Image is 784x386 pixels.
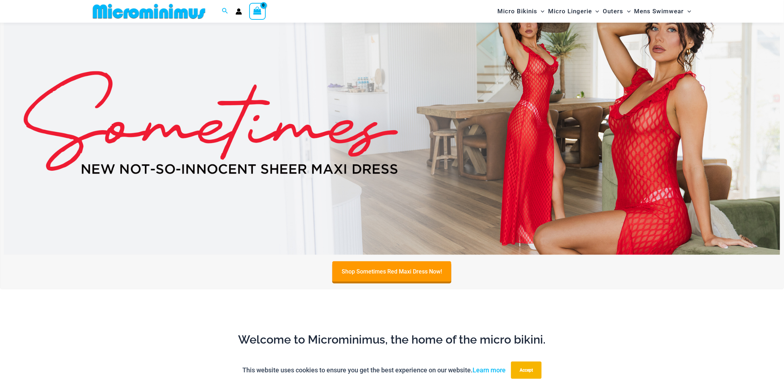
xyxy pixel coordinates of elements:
p: This website uses cookies to ensure you get the best experience on our website. [242,365,506,376]
span: Menu Toggle [537,2,544,20]
h2: Welcome to Microminimus, the home of the micro bikini. [95,332,689,348]
span: Micro Lingerie [548,2,592,20]
span: Menu Toggle [684,2,691,20]
button: Accept [511,362,542,379]
nav: Site Navigation [494,1,694,22]
span: Menu Toggle [592,2,599,20]
span: Menu Toggle [624,2,631,20]
span: Outers [603,2,624,20]
a: Search icon link [222,7,228,16]
img: MM SHOP LOGO FLAT [90,3,208,19]
a: Micro LingerieMenu ToggleMenu Toggle [546,2,601,20]
a: Learn more [473,366,506,374]
a: Account icon link [236,8,242,15]
a: Shop Sometimes Red Maxi Dress Now! [332,261,451,282]
a: OutersMenu ToggleMenu Toggle [601,2,633,20]
a: View Shopping Cart, empty [249,3,266,19]
a: Micro BikinisMenu ToggleMenu Toggle [496,2,546,20]
span: Mens Swimwear [634,2,684,20]
span: Micro Bikinis [497,2,537,20]
a: Mens SwimwearMenu ToggleMenu Toggle [633,2,693,20]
